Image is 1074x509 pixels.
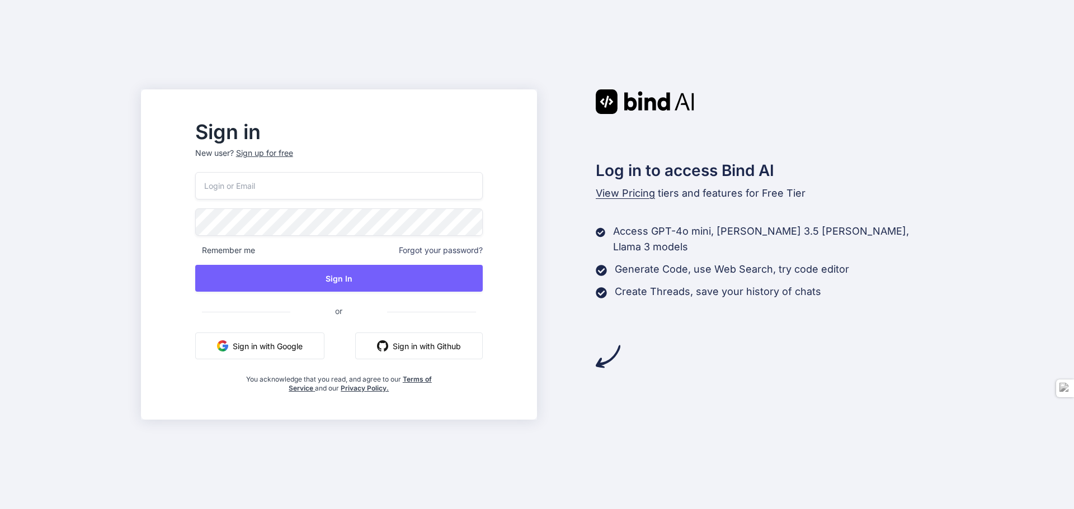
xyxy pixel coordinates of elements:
div: You acknowledge that you read, and agree to our and our [243,368,435,393]
input: Login or Email [195,172,483,199]
h2: Sign in [195,123,483,141]
img: arrow [596,344,620,369]
a: Terms of Service [289,375,432,392]
p: Access GPT-4o mini, [PERSON_NAME] 3.5 [PERSON_NAME], Llama 3 models [613,223,933,255]
img: Bind AI logo [596,89,694,114]
p: Generate Code, use Web Search, try code editor [615,261,849,277]
span: or [290,297,387,325]
img: github [377,340,388,351]
span: Forgot your password? [399,245,483,256]
button: Sign In [195,265,483,292]
span: View Pricing [596,187,655,199]
button: Sign in with Google [195,332,324,359]
a: Privacy Policy. [341,384,389,392]
h2: Log in to access Bind AI [596,159,934,182]
button: Sign in with Github [355,332,483,359]
p: tiers and features for Free Tier [596,185,934,201]
p: New user? [195,148,483,172]
img: google [217,340,228,351]
span: Remember me [195,245,255,256]
div: Sign up for free [236,148,293,159]
p: Create Threads, save your history of chats [615,284,821,299]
